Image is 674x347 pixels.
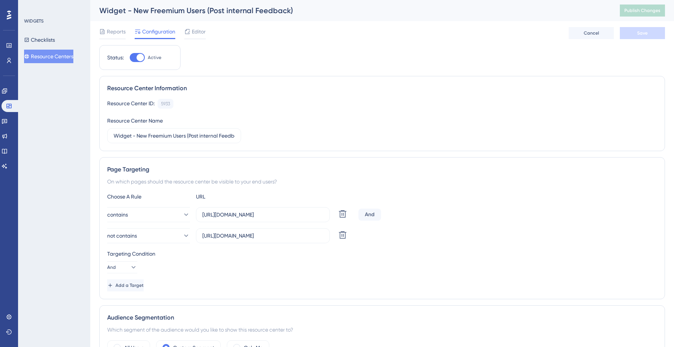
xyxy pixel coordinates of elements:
div: Choose A Rule [107,192,190,201]
span: contains [107,210,128,219]
div: Status: [107,53,124,62]
button: And [107,261,137,273]
div: And [358,209,381,221]
div: Resource Center ID: [107,99,155,109]
button: Add a Target [107,279,144,291]
div: On which pages should the resource center be visible to your end users? [107,177,657,186]
button: not contains [107,228,190,243]
div: 5933 [161,101,170,107]
span: not contains [107,231,137,240]
button: Resource Centers [24,50,73,63]
span: And [107,264,116,270]
div: Page Targeting [107,165,657,174]
div: Targeting Condition [107,249,657,258]
div: Resource Center Name [107,116,163,125]
span: Editor [192,27,206,36]
span: Cancel [584,30,599,36]
iframe: UserGuiding AI Assistant Launcher [642,317,665,340]
span: Active [148,55,161,61]
input: yourwebsite.com/path [202,232,323,240]
div: Resource Center Information [107,84,657,93]
span: Save [637,30,648,36]
button: contains [107,207,190,222]
span: Add a Target [115,282,144,288]
div: WIDGETS [24,18,44,24]
button: Cancel [569,27,614,39]
input: yourwebsite.com/path [202,211,323,219]
button: Save [620,27,665,39]
input: Type your Resource Center name [114,132,235,140]
div: Widget - New Freemium Users (Post internal Feedback) [99,5,601,16]
button: Publish Changes [620,5,665,17]
div: Audience Segmentation [107,313,657,322]
span: Publish Changes [624,8,660,14]
span: Reports [107,27,126,36]
button: Checklists [24,33,55,47]
span: Configuration [142,27,175,36]
div: URL [196,192,279,201]
div: Which segment of the audience would you like to show this resource center to? [107,325,657,334]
